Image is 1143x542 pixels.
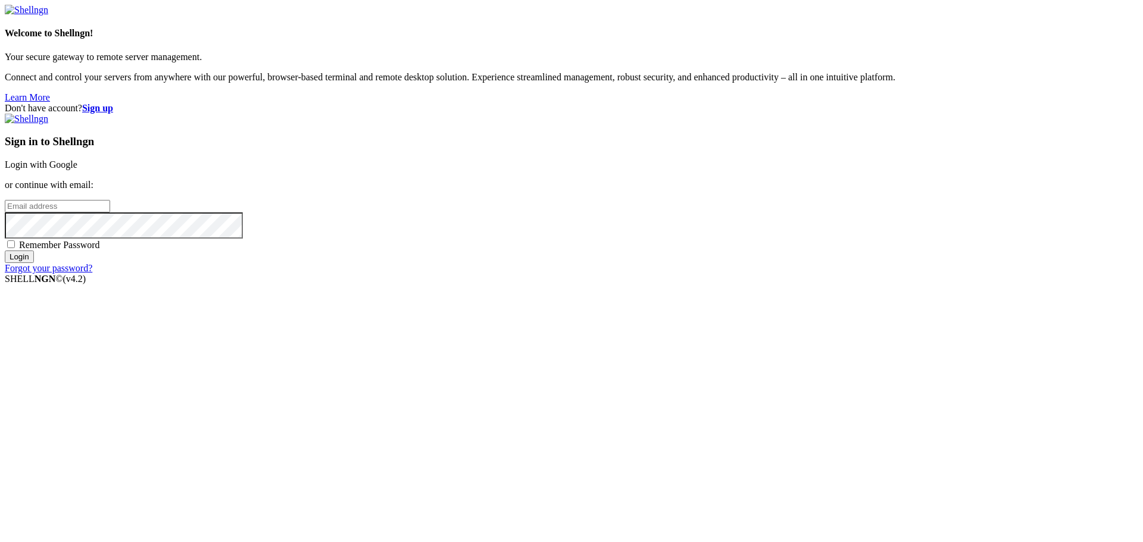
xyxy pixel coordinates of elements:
a: Login with Google [5,159,77,170]
a: Learn More [5,92,50,102]
div: Don't have account? [5,103,1138,114]
a: Forgot your password? [5,263,92,273]
a: Sign up [82,103,113,113]
span: SHELL © [5,274,86,284]
p: Connect and control your servers from anywhere with our powerful, browser-based terminal and remo... [5,72,1138,83]
input: Remember Password [7,240,15,248]
span: 4.2.0 [63,274,86,284]
input: Email address [5,200,110,212]
img: Shellngn [5,5,48,15]
p: or continue with email: [5,180,1138,190]
b: NGN [35,274,56,284]
img: Shellngn [5,114,48,124]
input: Login [5,250,34,263]
p: Your secure gateway to remote server management. [5,52,1138,62]
span: Remember Password [19,240,100,250]
h3: Sign in to Shellngn [5,135,1138,148]
h4: Welcome to Shellngn! [5,28,1138,39]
